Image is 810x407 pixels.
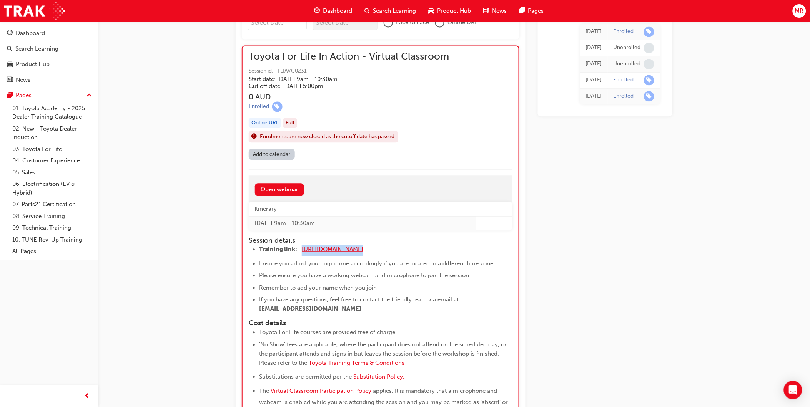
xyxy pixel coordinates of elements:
span: pages-icon [519,6,525,16]
span: Please ensure you have a working webcam and microphone to join the session [259,272,469,279]
span: The [259,387,269,394]
button: Pages [3,88,95,103]
a: Product Hub [3,57,95,71]
span: MR [795,7,804,15]
span: Face to Face [396,18,429,27]
a: Dashboard [3,26,95,40]
a: pages-iconPages [513,3,550,19]
span: learningRecordVerb_ENROLL-icon [272,101,283,112]
span: learningRecordVerb_NONE-icon [644,59,654,69]
a: 08. Service Training [9,210,95,222]
span: Session id: TFLIAVC0231 [249,67,449,76]
button: MR [793,4,806,18]
span: car-icon [428,6,434,16]
span: up-icon [86,91,92,101]
td: [DATE] 9am - 10:30am [249,216,476,230]
a: 07. Parts21 Certification [9,199,95,210]
span: Search Learning [373,7,416,15]
h3: 0 AUD [249,93,449,101]
input: From [248,15,307,30]
div: Open Intercom Messenger [784,381,802,399]
a: news-iconNews [477,3,513,19]
span: car-icon [7,61,13,68]
span: Dashboard [323,7,352,15]
div: Product Hub [16,60,50,69]
a: Open webinar [255,183,304,196]
div: Dashboard [16,29,45,38]
a: 02. New - Toyota Dealer Induction [9,123,95,143]
span: search-icon [7,46,12,53]
h5: Cut off date: [DATE] 5:00pm [249,83,437,89]
span: Substitutions are permitted per the [259,373,352,380]
div: Thu Jun 05 2025 21:04:07 GMT+1000 (Australian Eastern Standard Time) [586,92,602,101]
input: To [313,15,378,30]
span: [EMAIL_ADDRESS][DOMAIN_NAME] [259,305,361,312]
a: 01. Toyota Academy - 2025 Dealer Training Catalogue [9,103,95,123]
span: news-icon [7,77,13,84]
span: guage-icon [7,30,13,37]
h5: Start date: [DATE] 9am - 10:30am [249,76,437,83]
a: 09. Technical Training [9,222,95,234]
a: [URL][DOMAIN_NAME] [302,246,363,253]
div: Fri Jun 20 2025 11:50:26 GMT+1000 (Australian Eastern Standard Time) [586,60,602,68]
a: 10. TUNE Rev-Up Training [9,234,95,246]
a: 06. Electrification (EV & Hybrid) [9,178,95,199]
a: 03. Toyota For Life [9,143,95,155]
a: 05. Sales [9,167,95,179]
span: learningRecordVerb_NONE-icon [644,43,654,53]
div: Pages [16,91,32,100]
span: Toyota For Life In Action - Virtual Classroom [249,52,449,61]
div: Online URL [249,118,281,128]
span: Remember to add your name when you join [259,284,377,291]
a: Add to calendar [249,149,295,160]
span: exclaim-icon [251,132,257,142]
a: Substitution Policy. [353,373,404,380]
div: Enrolled [614,93,634,100]
span: Product Hub [437,7,471,15]
span: pages-icon [7,92,13,99]
button: Toyota For Life In Action - Virtual ClassroomSession id: TFLIAVC0231Start date: [DATE] 9am - 10:3... [249,52,512,163]
span: News [492,7,507,15]
div: Sun Jul 27 2025 11:31:44 GMT+1000 (Australian Eastern Standard Time) [586,27,602,36]
span: prev-icon [85,392,90,401]
div: Unenrolled [614,60,641,68]
div: Unenrolled [614,44,641,51]
div: Search Learning [15,45,58,53]
span: Enrolments are now closed as the cutoff date has passed. [260,132,396,141]
div: Enrolled [614,28,634,35]
a: Toyota Training Terms & Conditions [309,359,404,366]
a: All Pages [9,245,95,257]
span: 'No Show' fees are applicable, where the participant does not attend on the scheduled day, or the... [259,341,508,366]
a: Virtual Classroom Participation Policy [271,387,371,394]
span: Training link: [259,246,297,253]
a: search-iconSearch Learning [358,3,422,19]
div: Sun Jul 27 2025 11:29:32 GMT+1000 (Australian Eastern Standard Time) [586,43,602,52]
span: learningRecordVerb_ENROLL-icon [644,75,654,85]
h4: Session details [249,237,499,245]
a: 04. Customer Experience [9,155,95,167]
a: Search Learning [3,42,95,56]
span: learningRecordVerb_ENROLL-icon [644,91,654,101]
h4: Cost details [249,319,512,328]
span: guage-icon [314,6,320,16]
img: Trak [4,2,65,20]
th: Itinerary [249,202,476,216]
div: Enrolled [249,103,269,110]
span: learningRecordVerb_ENROLL-icon [644,26,654,37]
span: If you have any questions, feel free to contact the friendly team via email at [259,296,459,303]
div: Full [283,118,297,128]
div: Fri Jun 20 2025 09:06:05 GMT+1000 (Australian Eastern Standard Time) [586,76,602,84]
div: News [16,76,30,84]
div: Enrolled [614,76,634,84]
span: Toyota For Life courses are provided free of charge [259,329,395,336]
span: Pages [528,7,544,15]
a: guage-iconDashboard [308,3,358,19]
a: car-iconProduct Hub [422,3,477,19]
span: Online URL [447,18,478,27]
